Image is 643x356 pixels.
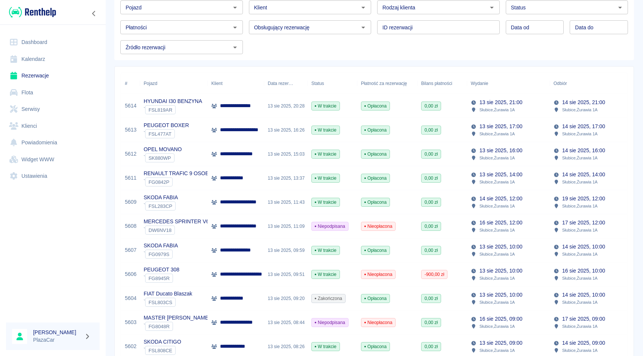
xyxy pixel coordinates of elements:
span: Opłacona [361,127,390,133]
a: Serwisy [6,101,100,118]
div: ` [144,226,209,235]
p: 13 sie 2025, 10:00 [479,291,522,299]
span: W trakcie [312,151,340,158]
p: 19 sie 2025, 12:00 [562,195,605,203]
p: Słubice , Żurawia 1A [562,347,598,354]
span: FG8945R [146,276,173,281]
p: MASTER [PERSON_NAME] [144,314,210,322]
span: 0,00 zł [422,103,441,109]
button: Otwórz [230,42,240,53]
div: ` [144,250,178,259]
div: Pojazd [140,73,208,94]
div: Status [311,73,324,94]
a: Kalendarz [6,51,100,68]
p: FIAT Ducato Blaszak [144,290,192,298]
p: PEUGEOT 308 [144,266,179,274]
div: 13 sie 2025, 11:43 [264,190,308,214]
button: Otwórz [487,2,497,13]
p: Słubice , Żurawia 1A [479,155,515,161]
p: 17 sie 2025, 12:00 [562,219,605,227]
p: 14 sie 2025, 09:00 [562,339,605,347]
a: 5603 [125,318,136,326]
div: Data rezerwacji [268,73,293,94]
p: Słubice , Żurawia 1A [479,179,515,185]
a: Widget WWW [6,151,100,168]
div: ` [144,274,179,283]
button: Sort [293,78,304,89]
input: DD.MM.YYYY [570,20,628,34]
span: Nieopłacona [361,271,395,278]
button: Otwórz [230,22,240,33]
p: PlazaCar [33,336,81,344]
div: Klient [208,73,264,94]
span: Niepodpisana [312,319,348,326]
div: ` [144,177,221,186]
div: Pojazd [144,73,157,94]
span: 0,00 zł [422,247,441,254]
button: Sort [567,78,578,89]
p: SKODA FABIA [144,242,178,250]
span: FSL819AR [146,107,175,113]
span: W trakcie [312,247,340,254]
p: 13 sie 2025, 21:00 [479,98,522,106]
div: Wydanie [467,73,550,94]
span: Opłacona [361,103,390,109]
span: -900,00 zł [422,271,447,278]
span: FSL477AT [146,131,174,137]
span: Nieopłacona [361,223,395,230]
span: Nieopłacona [361,319,395,326]
div: ` [144,129,189,138]
p: 13 sie 2025, 14:00 [479,171,522,179]
a: 5612 [125,150,136,158]
a: Ustawienia [6,168,100,185]
div: 13 sie 2025, 13:37 [264,166,308,190]
span: Zakończona [312,295,345,302]
span: Opłacona [361,295,390,302]
p: Słubice , Żurawia 1A [479,347,515,354]
div: ` [144,105,202,114]
span: 0,00 zł [422,223,441,230]
p: Słubice , Żurawia 1A [562,106,598,113]
span: W trakcie [312,343,340,350]
span: Opłacona [361,247,390,254]
p: PEUGEOT BOXER [144,121,189,129]
div: Status [308,73,357,94]
a: 5604 [125,294,136,302]
div: 13 sie 2025, 11:09 [264,214,308,238]
span: FSL803CS [146,300,175,305]
span: W trakcie [312,199,340,206]
p: Słubice , Żurawia 1A [479,203,515,209]
a: Flota [6,84,100,101]
p: 13 sie 2025, 10:00 [479,243,522,251]
a: 5614 [125,102,136,110]
input: DD.MM.YYYY [506,20,564,34]
span: SK880WP [146,155,174,161]
a: 5602 [125,342,136,350]
a: 5609 [125,198,136,206]
div: 13 sie 2025, 15:03 [264,142,308,166]
div: Bilans płatności [417,73,467,94]
p: Słubice , Żurawia 1A [479,227,515,233]
h6: [PERSON_NAME] [33,329,81,336]
span: FSL808CE [146,348,175,353]
p: Słubice , Żurawia 1A [562,299,598,306]
span: FG0842P [146,179,172,185]
p: 14 sie 2025, 14:00 [562,171,605,179]
a: 5606 [125,270,136,278]
div: Data rezerwacji [264,73,308,94]
p: 14 sie 2025, 21:00 [562,98,605,106]
span: Opłacona [361,175,390,182]
div: Klient [211,73,223,94]
p: Słubice , Żurawia 1A [562,203,598,209]
p: Słubice , Żurawia 1A [562,227,598,233]
div: ` [144,322,210,331]
div: Odbiór [550,73,632,94]
p: Słubice , Żurawia 1A [479,251,515,258]
div: 13 sie 2025, 09:59 [264,238,308,262]
a: 5613 [125,126,136,134]
div: # [125,73,127,94]
span: 0,00 zł [422,319,441,326]
a: Rezerwacje [6,67,100,84]
p: Słubice , Żurawia 1A [562,323,598,330]
p: SKODA FABIA [144,194,178,201]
